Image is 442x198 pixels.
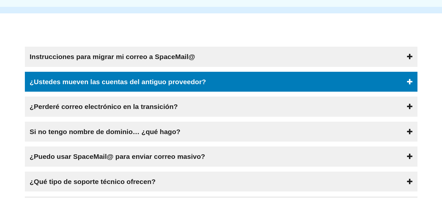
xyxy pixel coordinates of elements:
[30,153,34,160] strong: ¿
[30,101,178,112] span: ¿Perderé correo electrónico en la transición?
[30,151,205,162] span: Puedo usar SpaceMail@ para enviar correo masivo?
[30,176,156,187] span: ¿Qué tipo de soporte técnico ofrecen?
[30,127,181,137] span: Si no tengo nombre de dominio… ¿qué hago?
[30,52,195,62] span: Instrucciones para migrar mi correo a SpaceMail@
[30,77,206,87] span: ¿Ustedes mueven las cuentas del antiguo proveedor?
